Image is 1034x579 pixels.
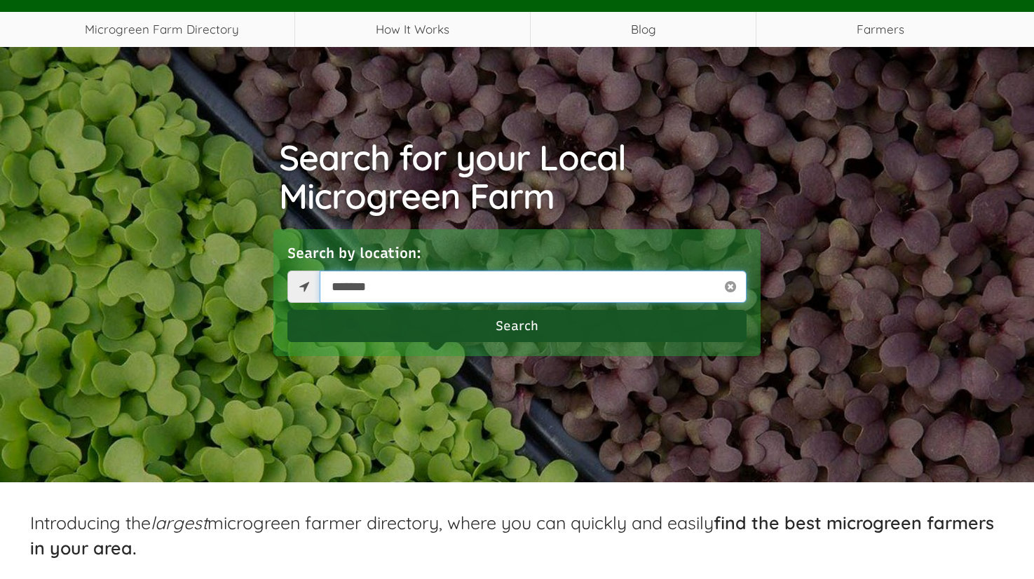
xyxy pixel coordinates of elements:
a: Blog [531,12,756,47]
a: How It Works [295,12,530,47]
em: largest [151,512,208,533]
h1: Search for your Local Microgreen Farm [279,138,756,215]
a: Microgreen Farm Directory [30,12,294,47]
label: Search by location: [287,243,421,264]
span: Introducing the microgreen farmer directory, where you can quickly and easily [30,512,994,559]
span: Farmers [756,12,1004,47]
strong: find the best microgreen farmers in your area. [30,512,994,559]
button: Search [287,310,747,342]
